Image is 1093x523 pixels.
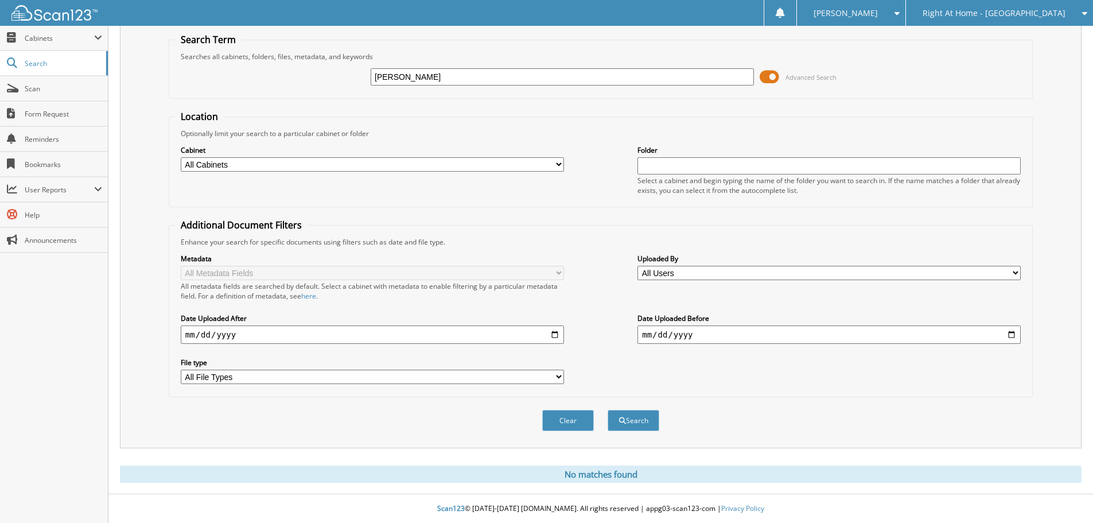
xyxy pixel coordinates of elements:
span: Form Request [25,109,102,119]
button: Search [608,410,659,431]
span: Scan [25,84,102,94]
span: Advanced Search [785,73,837,82]
div: All metadata fields are searched by default. Select a cabinet with metadata to enable filtering b... [181,281,564,301]
button: Clear [542,410,594,431]
span: Announcements [25,235,102,245]
iframe: Chat Widget [1036,468,1093,523]
span: [PERSON_NAME] [814,10,878,17]
legend: Additional Document Filters [175,219,308,231]
span: Bookmarks [25,160,102,169]
div: Optionally limit your search to a particular cabinet or folder [175,129,1026,138]
label: Cabinet [181,145,564,155]
div: Searches all cabinets, folders, files, metadata, and keywords [175,52,1026,61]
label: Date Uploaded After [181,313,564,323]
legend: Location [175,110,224,123]
span: Scan123 [437,503,465,513]
div: No matches found [120,466,1082,483]
div: Select a cabinet and begin typing the name of the folder you want to search in. If the name match... [637,176,1021,195]
label: Date Uploaded Before [637,313,1021,323]
span: Cabinets [25,33,94,43]
span: Search [25,59,100,68]
div: Enhance your search for specific documents using filters such as date and file type. [175,237,1026,247]
span: Right At Home - [GEOGRAPHIC_DATA] [923,10,1065,17]
span: Help [25,210,102,220]
a: Privacy Policy [721,503,764,513]
label: Uploaded By [637,254,1021,264]
label: Metadata [181,254,564,264]
a: here [301,291,316,301]
label: Folder [637,145,1021,155]
span: Reminders [25,134,102,144]
div: © [DATE]-[DATE] [DOMAIN_NAME]. All rights reserved | appg03-scan123-com | [108,495,1093,523]
input: start [181,326,564,344]
legend: Search Term [175,33,242,46]
input: end [637,326,1021,344]
img: scan123-logo-white.svg [11,5,98,21]
label: File type [181,358,564,367]
span: User Reports [25,185,94,195]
